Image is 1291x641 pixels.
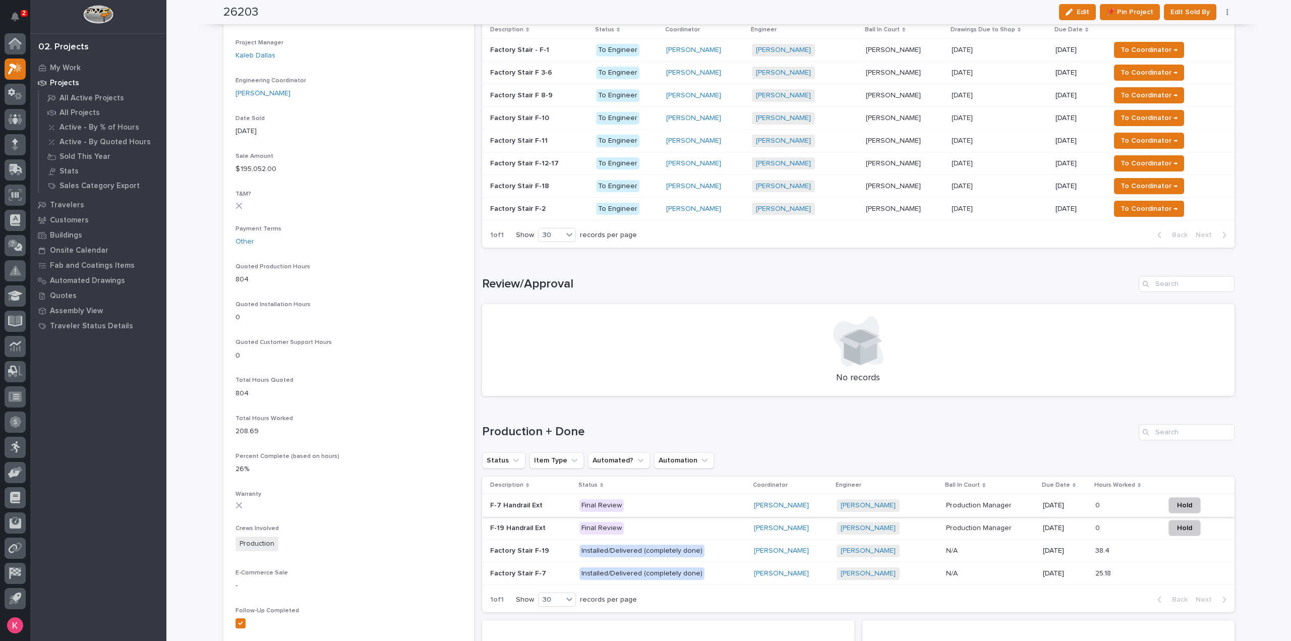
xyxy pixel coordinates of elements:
div: Installed/Delivered (completely done) [579,545,705,557]
p: 25.18 [1095,567,1113,578]
p: Description [490,480,523,491]
button: users-avatar [5,615,26,636]
img: Workspace Logo [83,5,113,24]
p: My Work [50,64,81,73]
a: Sales Category Export [39,179,166,193]
tr: Factory Stair F 3-6Factory Stair F 3-6 To Engineer[PERSON_NAME] [PERSON_NAME] [PERSON_NAME][PERSO... [482,62,1235,84]
span: To Coordinator → [1121,157,1178,169]
a: [PERSON_NAME] [841,547,896,555]
button: To Coordinator → [1114,178,1184,194]
p: Factory Stair F-19 [490,545,551,555]
span: Hold [1177,522,1192,534]
p: [DATE] [1055,46,1102,54]
p: Factory Stair F 3-6 [490,67,554,77]
p: Show [516,231,534,240]
p: Coordinator [665,24,700,35]
button: To Coordinator → [1114,201,1184,217]
p: [DATE] [1055,205,1102,213]
p: 804 [236,388,462,399]
span: E-Commerce Sale [236,570,288,576]
p: Factory Stair F-18 [490,180,551,191]
p: Automated Drawings [50,276,125,285]
p: Ball In Court [945,480,980,491]
p: [PERSON_NAME] [866,135,923,145]
p: Stats [60,167,79,176]
span: To Coordinator → [1121,89,1178,101]
div: Final Review [579,499,624,512]
tr: Factory Stair F-2Factory Stair F-2 To Engineer[PERSON_NAME] [PERSON_NAME] [PERSON_NAME][PERSON_NA... [482,198,1235,220]
p: records per page [580,596,637,604]
a: [PERSON_NAME] [666,46,721,54]
div: Search [1139,276,1235,292]
button: Automation [654,452,714,469]
button: Back [1149,230,1192,240]
button: Edit Sold By [1164,4,1216,20]
a: Assembly View [30,303,166,318]
div: To Engineer [596,67,639,79]
p: [DATE] [1055,91,1102,100]
span: To Coordinator → [1121,135,1178,147]
div: To Engineer [596,44,639,56]
p: [DATE] [1043,524,1087,533]
p: Drawings Due to Shop [951,24,1015,35]
a: [PERSON_NAME] [756,182,811,191]
p: [PERSON_NAME] [866,89,923,100]
p: [DATE] [1043,569,1087,578]
a: Travelers [30,197,166,212]
button: Back [1149,595,1192,604]
a: [PERSON_NAME] [666,159,721,168]
a: My Work [30,60,166,75]
button: Hold [1168,520,1201,536]
p: [DATE] [952,135,975,145]
p: [DATE] [1055,182,1102,191]
p: Sold This Year [60,152,110,161]
p: Sales Category Export [60,182,140,191]
a: Sold This Year [39,149,166,163]
tr: F-19 Handrail ExtF-19 Handrail Ext Final Review[PERSON_NAME] [PERSON_NAME] Production ManagerProd... [482,517,1235,540]
p: 208.69 [236,426,462,437]
a: [PERSON_NAME] [754,569,809,578]
span: Payment Terms [236,226,281,232]
div: 02. Projects [38,42,89,53]
a: [PERSON_NAME] [841,569,896,578]
p: Status [578,480,598,491]
a: Fab and Coatings Items [30,258,166,273]
p: [DATE] [1055,69,1102,77]
h1: Review/Approval [482,277,1135,292]
a: [PERSON_NAME] [756,205,811,213]
a: Customers [30,212,166,227]
p: [DATE] [1043,547,1087,555]
p: 0 [236,351,462,361]
p: 26% [236,464,462,475]
a: [PERSON_NAME] [754,547,809,555]
span: Sale Amount [236,153,273,159]
p: Status [595,24,614,35]
button: To Coordinator → [1114,133,1184,149]
a: [PERSON_NAME] [756,137,811,145]
p: [DATE] [1055,137,1102,145]
a: Automated Drawings [30,273,166,288]
div: To Engineer [596,157,639,170]
p: Active - By % of Hours [60,123,139,132]
span: Quoted Installation Hours [236,302,311,308]
p: Coordinator [753,480,788,491]
a: [PERSON_NAME] [754,524,809,533]
a: [PERSON_NAME] [236,88,290,99]
span: Quoted Customer Support Hours [236,339,332,345]
p: [DATE] [1043,501,1087,510]
button: Status [482,452,525,469]
p: 0 [1095,499,1102,510]
p: Assembly View [50,307,103,316]
tr: Factory Stair F-18Factory Stair F-18 To Engineer[PERSON_NAME] [PERSON_NAME] [PERSON_NAME][PERSON_... [482,175,1235,198]
button: 📌 Pin Project [1100,4,1160,20]
span: 📌 Pin Project [1106,6,1153,18]
p: All Active Projects [60,94,124,103]
span: Edit Sold By [1170,6,1210,18]
p: Factory Stair F-7 [490,567,548,578]
div: 30 [539,230,563,241]
button: Next [1192,230,1235,240]
p: [PERSON_NAME] [866,67,923,77]
p: 38.4 [1095,545,1111,555]
a: Kaleb Dallas [236,50,275,61]
p: [DATE] [952,203,975,213]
